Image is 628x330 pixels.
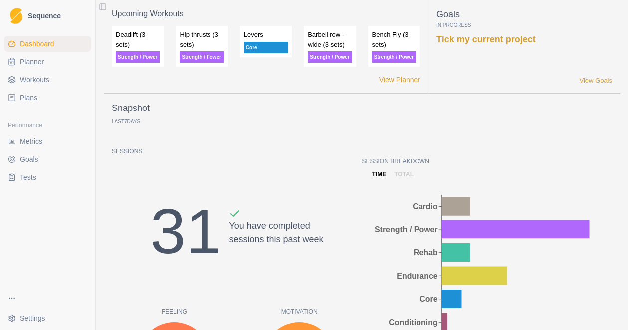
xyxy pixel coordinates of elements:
a: Dashboard [4,36,91,52]
a: LogoSequence [4,4,91,28]
button: Settings [4,310,91,326]
a: Tests [4,169,91,185]
p: Motivation [237,307,362,316]
span: Plans [20,93,37,103]
p: Barbell row - wide (3 sets) [308,30,352,49]
p: Strength / Power [180,51,223,63]
tspan: Strength / Power [374,225,437,234]
tspan: Endurance [397,272,438,280]
p: Upcoming Workouts [112,8,420,20]
p: In Progress [436,21,612,29]
p: Core [244,42,288,53]
span: Workouts [20,75,49,85]
p: Hip thrusts (3 sets) [180,30,223,49]
span: Tests [20,172,36,182]
p: Levers [244,30,288,40]
p: Feeling [112,307,237,316]
p: Bench Fly (3 sets) [372,30,416,49]
p: time [372,170,387,179]
p: Session Breakdown [362,157,613,166]
span: Dashboard [20,39,54,49]
img: Logo [10,8,22,24]
a: Workouts [4,72,91,88]
p: Goals [436,8,612,21]
a: Tick my current project [436,34,536,44]
p: Strength / Power [372,51,416,63]
p: Sessions [112,147,362,156]
div: You have completed sessions this past week [229,208,323,279]
p: Strength / Power [116,51,160,63]
tspan: Core [419,295,438,304]
a: Metrics [4,133,91,149]
p: Snapshot [112,102,150,115]
p: Strength / Power [308,51,352,63]
tspan: Rehab [414,248,438,257]
p: total [394,170,414,179]
a: Plans [4,90,91,106]
span: Metrics [20,136,42,146]
a: View Planner [379,75,420,85]
span: Goals [20,154,38,164]
span: Planner [20,57,44,67]
a: Goals [4,151,91,167]
p: Last Days [112,119,140,124]
a: Planner [4,54,91,70]
div: 31 [150,184,221,279]
span: Sequence [28,12,61,19]
tspan: Conditioning [389,318,437,327]
tspan: Cardio [413,202,438,211]
a: View Goals [579,76,612,86]
span: 7 [124,119,127,124]
p: Deadlift (3 sets) [116,30,160,49]
div: Performance [4,117,91,133]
